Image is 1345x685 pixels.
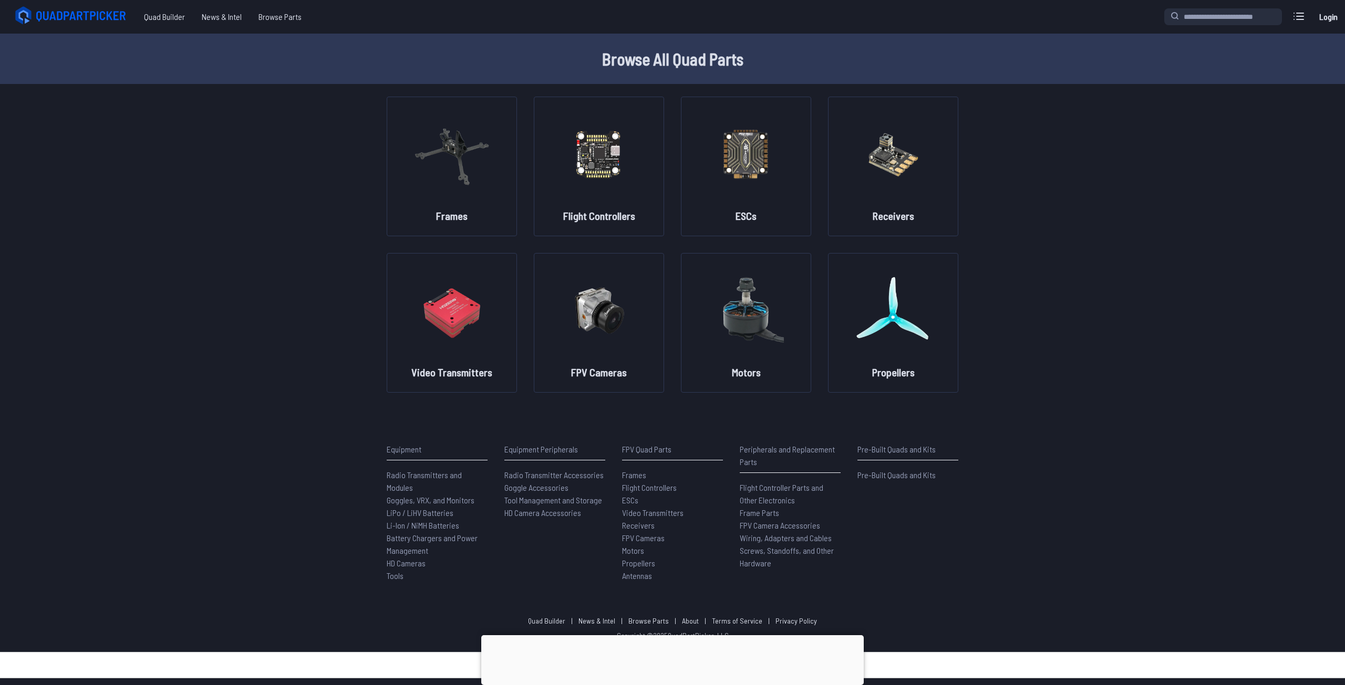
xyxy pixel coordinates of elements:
a: HD Cameras [387,557,488,570]
span: Goggles, VRX, and Monitors [387,495,474,505]
h1: Browse All Quad Parts [336,46,1009,71]
span: Radio Transmitters and Modules [387,470,462,492]
a: Motors [622,544,723,557]
h2: Propellers [872,365,915,380]
p: FPV Quad Parts [622,443,723,456]
a: Flight Controller Parts and Other Electronics [740,481,841,507]
span: Flight Controller Parts and Other Electronics [740,482,823,505]
a: Goggle Accessories [504,481,605,494]
a: Quad Builder [528,616,565,625]
img: image of category [855,108,931,200]
span: HD Cameras [387,558,426,568]
img: image of category [561,264,637,356]
h2: Frames [436,208,468,223]
a: Radio Transmitters and Modules [387,469,488,494]
a: Video Transmitters [622,507,723,519]
img: image of category [414,264,490,356]
p: Peripherals and Replacement Parts [740,443,841,468]
span: LiPo / LiHV Batteries [387,508,453,518]
p: Pre-Built Quads and Kits [857,443,958,456]
img: image of category [414,108,490,200]
span: Frames [622,470,646,480]
span: Video Transmitters [622,508,684,518]
span: Motors [622,545,644,555]
p: Equipment [387,443,488,456]
img: image of category [561,108,637,200]
img: image of category [855,264,931,356]
h2: Receivers [873,208,914,223]
a: About [682,616,699,625]
span: Frame Parts [740,508,779,518]
h2: Flight Controllers [563,208,635,223]
a: ESCs [622,494,723,507]
img: image of category [708,264,784,356]
a: FPV Cameras [622,532,723,544]
a: Browse Parts [628,616,669,625]
span: ESCs [622,495,638,505]
a: LiPo / LiHV Batteries [387,507,488,519]
a: Li-Ion / NiMH Batteries [387,519,488,532]
a: News & Intel [193,6,250,27]
a: Flight Controllers [622,481,723,494]
a: Quad Builder [136,6,193,27]
span: Antennas [622,571,652,581]
span: Tools [387,571,403,581]
a: Screws, Standoffs, and Other Hardware [740,544,841,570]
a: Login [1316,6,1341,27]
span: FPV Cameras [622,533,665,543]
h2: Video Transmitters [411,365,492,380]
a: Goggles, VRX, and Monitors [387,494,488,507]
a: image of categoryReceivers [828,97,958,236]
a: Receivers [622,519,723,532]
a: News & Intel [578,616,615,625]
span: Flight Controllers [622,482,677,492]
span: Li-Ion / NiMH Batteries [387,520,459,530]
span: Receivers [622,520,655,530]
a: image of categoryPropellers [828,253,958,393]
span: Radio Transmitter Accessories [504,470,604,480]
span: Propellers [622,558,655,568]
a: Frame Parts [740,507,841,519]
span: Goggle Accessories [504,482,568,492]
a: image of categoryMotors [681,253,811,393]
a: Pre-Built Quads and Kits [857,469,958,481]
a: Propellers [622,557,723,570]
a: Antennas [622,570,723,582]
a: Tool Management and Storage [504,494,605,507]
p: | | | | | [524,616,821,626]
a: image of categoryFlight Controllers [534,97,664,236]
h2: FPV Cameras [571,365,627,380]
a: Battery Chargers and Power Management [387,532,488,557]
a: image of categoryESCs [681,97,811,236]
a: Frames [622,469,723,481]
a: HD Camera Accessories [504,507,605,519]
span: Screws, Standoffs, and Other Hardware [740,545,834,568]
span: Pre-Built Quads and Kits [857,470,936,480]
a: Terms of Service [712,616,762,625]
span: Tool Management and Storage [504,495,602,505]
iframe: Advertisement [481,635,864,682]
span: Battery Chargers and Power Management [387,533,478,555]
h2: ESCs [736,208,757,223]
span: FPV Camera Accessories [740,520,820,530]
p: Equipment Peripherals [504,443,605,456]
a: Radio Transmitter Accessories [504,469,605,481]
a: Wiring, Adapters and Cables [740,532,841,544]
a: image of categoryFPV Cameras [534,253,664,393]
a: FPV Camera Accessories [740,519,841,532]
a: image of categoryFrames [387,97,517,236]
a: Tools [387,570,488,582]
a: image of categoryVideo Transmitters [387,253,517,393]
p: Copyright © 2025 QuadPartPicker, LLC [617,630,729,641]
h2: Motors [732,365,761,380]
span: Wiring, Adapters and Cables [740,533,832,543]
a: Privacy Policy [775,616,817,625]
span: HD Camera Accessories [504,508,581,518]
img: image of category [708,108,784,200]
a: Browse Parts [250,6,310,27]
